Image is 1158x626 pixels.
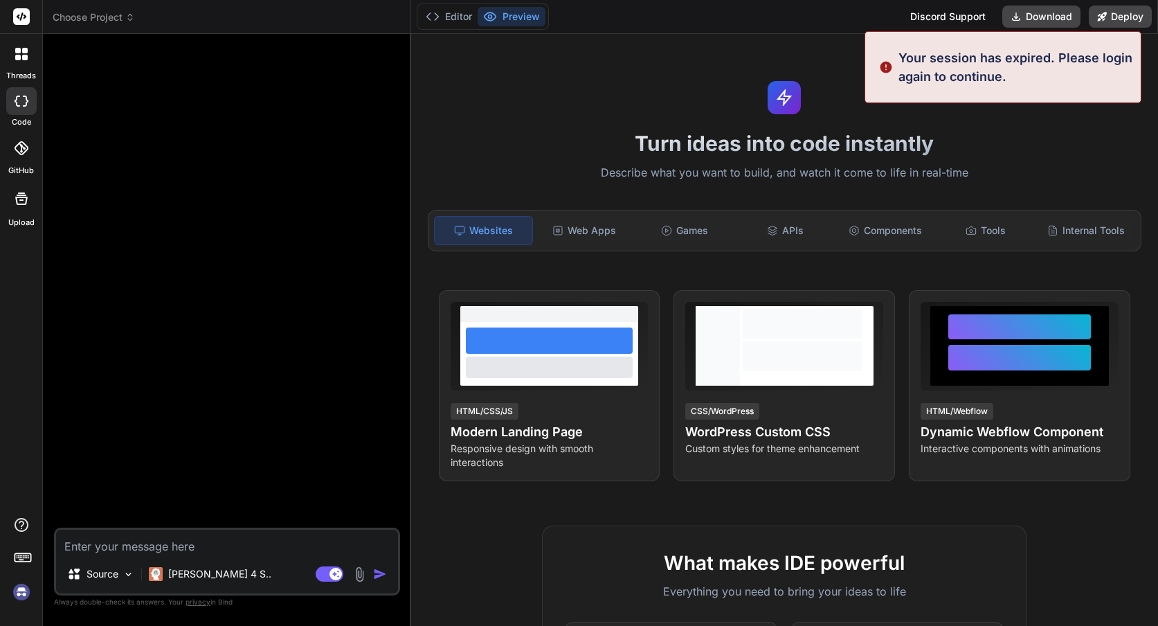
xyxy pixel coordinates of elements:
[420,7,478,26] button: Editor
[451,422,649,442] h4: Modern Landing Page
[685,422,883,442] h4: WordPress Custom CSS
[685,403,759,420] div: CSS/WordPress
[87,567,118,581] p: Source
[921,422,1119,442] h4: Dynamic Webflow Component
[149,567,163,581] img: Claude 4 Sonnet
[478,7,545,26] button: Preview
[565,583,1004,600] p: Everything you need to bring your ideas to life
[636,216,734,245] div: Games
[434,216,533,245] div: Websites
[419,131,1150,156] h1: Turn ideas into code instantly
[565,548,1004,578] h2: What makes IDE powerful
[536,216,633,245] div: Web Apps
[352,566,368,582] img: attachment
[186,598,210,606] span: privacy
[373,567,387,581] img: icon
[1089,6,1152,28] button: Deploy
[54,596,400,609] p: Always double-check its answers. Your in Bind
[1038,216,1135,245] div: Internal Tools
[419,164,1150,182] p: Describe what you want to build, and watch it come to life in real-time
[879,48,893,86] img: alert
[736,216,834,245] div: APIs
[451,442,649,469] p: Responsive design with smooth interactions
[1002,6,1080,28] button: Download
[168,567,271,581] p: [PERSON_NAME] 4 S..
[921,442,1119,456] p: Interactive components with animations
[8,217,35,229] label: Upload
[837,216,934,245] div: Components
[685,442,883,456] p: Custom styles for theme enhancement
[898,48,1132,86] p: Your session has expired. Please login again to continue.
[10,580,33,604] img: signin
[937,216,1035,245] div: Tools
[902,6,994,28] div: Discord Support
[123,569,134,580] img: Pick Models
[8,165,34,177] label: GitHub
[6,70,36,82] label: threads
[451,403,518,420] div: HTML/CSS/JS
[12,116,31,128] label: code
[53,10,135,24] span: Choose Project
[921,403,993,420] div: HTML/Webflow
